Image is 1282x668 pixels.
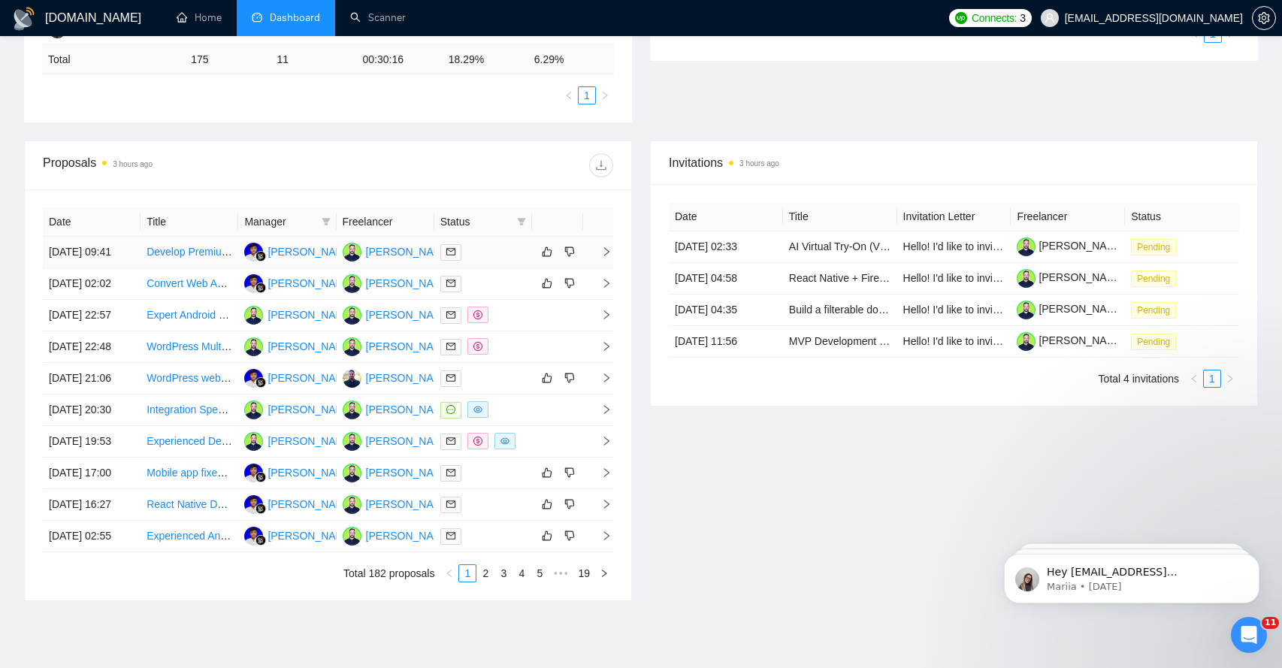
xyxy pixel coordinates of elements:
[538,495,556,513] button: like
[366,433,452,449] div: [PERSON_NAME]
[669,263,783,295] td: [DATE] 04:58
[238,207,336,237] th: Manager
[981,522,1282,627] iframe: Intercom notifications message
[268,243,354,260] div: [PERSON_NAME]
[141,426,238,458] td: Experienced Developer Needed for Pre-Built Social App
[1017,334,1125,346] a: [PERSON_NAME]
[268,338,354,355] div: [PERSON_NAME]
[1045,13,1055,23] span: user
[244,245,354,257] a: FR[PERSON_NAME]
[141,394,238,426] td: Integration Specialist – Rhapsody (Healthcare Interoperability)
[1222,25,1240,43] button: right
[141,489,238,521] td: React Native Developer for Ongoing Mobile Project
[244,403,354,415] a: SK[PERSON_NAME]
[1017,240,1125,252] a: [PERSON_NAME]
[343,466,452,478] a: SK[PERSON_NAME]
[366,401,452,418] div: [PERSON_NAME]
[343,274,361,293] img: SK
[564,246,575,258] span: dislike
[244,527,263,546] img: FR
[366,275,452,292] div: [PERSON_NAME]
[366,496,452,512] div: [PERSON_NAME]
[141,521,238,552] td: Experienced Android Developer Needed to Fix Mobile App Issues
[343,245,452,257] a: SK[PERSON_NAME]
[564,467,575,479] span: dislike
[1222,25,1240,43] li: Next Page
[595,564,613,582] button: right
[561,464,579,482] button: dislike
[561,527,579,545] button: dislike
[147,277,312,289] a: Convert Web App into React Native
[596,86,614,104] button: right
[459,565,476,582] a: 1
[1204,370,1220,387] a: 1
[141,300,238,331] td: Expert Android Reverse Engineer Needed for APK Modification
[446,247,455,256] span: mail
[343,464,361,482] img: SK
[578,86,596,104] li: 1
[600,569,609,578] span: right
[343,434,452,446] a: SK[PERSON_NAME]
[473,405,482,414] span: eye
[255,251,266,261] img: gigradar-bm.png
[366,243,452,260] div: [PERSON_NAME]
[783,202,897,231] th: Title
[473,437,482,446] span: dollar
[1131,335,1182,347] a: Pending
[1017,301,1036,319] img: c1_CvyS9CxCoSJC3mD3BH92RPhVJClFqPvkRQBDCSy2tztzXYjDvTSff_hzb3jbmjQ
[343,308,452,320] a: SK[PERSON_NAME]
[43,237,141,268] td: [DATE] 09:41
[343,497,452,509] a: SK[PERSON_NAME]
[589,373,612,383] span: right
[43,268,141,300] td: [DATE] 02:02
[252,12,262,23] span: dashboard
[244,308,354,320] a: SK[PERSON_NAME]
[542,246,552,258] span: like
[596,86,614,104] li: Next Page
[1252,12,1276,24] a: setting
[789,272,1020,284] a: React Native + Firebase Developer for MVP Build
[255,377,266,388] img: gigradar-bm.png
[43,207,141,237] th: Date
[366,338,452,355] div: [PERSON_NAME]
[514,210,529,233] span: filter
[343,337,361,356] img: SK
[1185,370,1203,388] li: Previous Page
[1262,617,1279,629] span: 11
[244,243,263,261] img: FR
[589,499,612,509] span: right
[43,394,141,426] td: [DATE] 20:30
[542,467,552,479] span: like
[589,310,612,320] span: right
[1221,370,1239,388] li: Next Page
[12,7,36,31] img: logo
[538,527,556,545] button: like
[564,277,575,289] span: dislike
[542,498,552,510] span: like
[446,310,455,319] span: mail
[141,458,238,489] td: Mobile app fixes react native
[350,11,406,24] a: searchScanner
[573,564,595,582] li: 19
[955,12,967,24] img: upwork-logo.png
[343,306,361,325] img: SK
[445,569,454,578] span: left
[589,341,612,352] span: right
[147,309,440,321] a: Expert Android Reverse Engineer Needed for APK Modification
[244,432,263,451] img: SK
[337,207,434,237] th: Freelancer
[789,240,1033,252] a: AI Virtual Try-On (VTON) / Stable Diffusion Engineer
[244,213,315,230] span: Manager
[268,433,354,449] div: [PERSON_NAME]
[538,369,556,387] button: like
[494,564,512,582] li: 3
[322,217,331,226] span: filter
[244,466,354,478] a: FR[PERSON_NAME]
[669,202,783,231] th: Date
[113,160,153,168] time: 3 hours ago
[141,268,238,300] td: Convert Web App into React Native
[783,263,897,295] td: React Native + Firebase Developer for MVP Build
[244,337,263,356] img: SK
